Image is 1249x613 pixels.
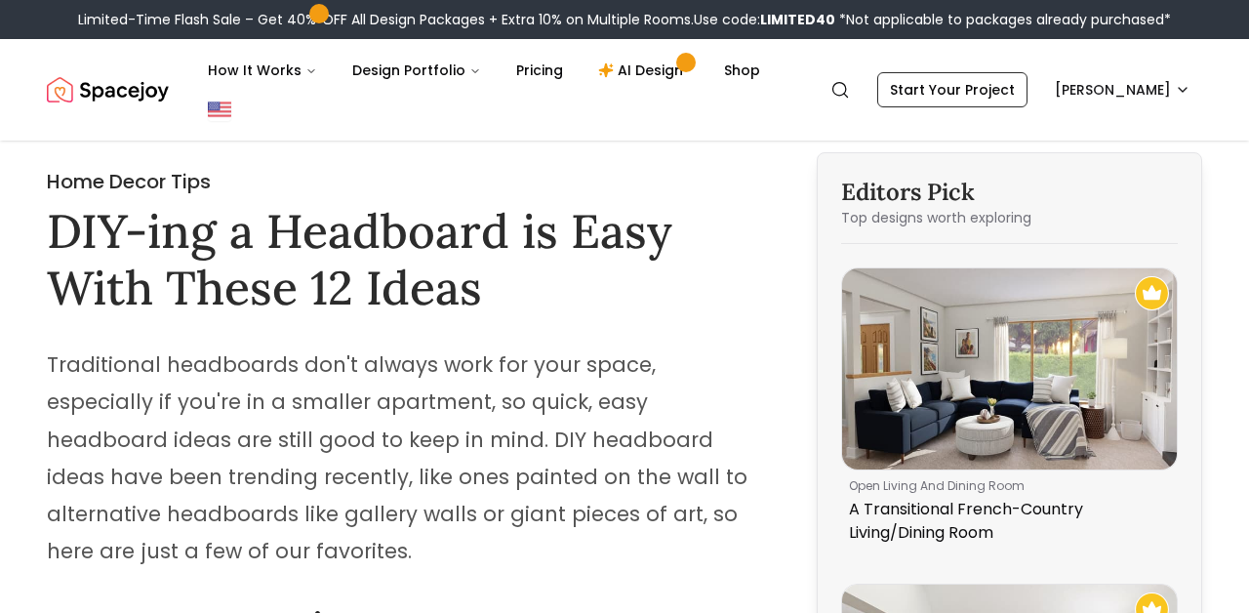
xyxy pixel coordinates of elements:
[47,168,766,195] h2: Home Decor Tips
[192,51,333,90] button: How It Works
[1135,276,1169,310] img: Recommended Spacejoy Design - A Transitional French-Country Living/Dining Room
[760,10,835,29] b: LIMITED40
[47,70,169,109] a: Spacejoy
[842,268,1177,470] img: A Transitional French-Country Living/Dining Room
[501,51,579,90] a: Pricing
[208,98,231,121] img: United States
[849,498,1162,545] p: A Transitional French-Country Living/Dining Room
[841,208,1178,227] p: Top designs worth exploring
[192,51,776,90] nav: Main
[841,267,1178,552] a: A Transitional French-Country Living/Dining RoomRecommended Spacejoy Design - A Transitional Fren...
[708,51,776,90] a: Shop
[47,70,169,109] img: Spacejoy Logo
[835,10,1171,29] span: *Not applicable to packages already purchased*
[78,10,1171,29] div: Limited-Time Flash Sale – Get 40% OFF All Design Packages + Extra 10% on Multiple Rooms.
[877,72,1027,107] a: Start Your Project
[841,177,1178,208] h3: Editors Pick
[337,51,497,90] button: Design Portfolio
[583,51,705,90] a: AI Design
[694,10,835,29] span: Use code:
[1043,72,1202,107] button: [PERSON_NAME]
[47,350,747,565] span: Traditional headboards don't always work for your space, especially if you're in a smaller apartm...
[849,478,1162,494] p: open living and dining room
[47,39,1202,141] nav: Global
[47,203,766,315] h1: DIY-ing a Headboard is Easy With These 12 Ideas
